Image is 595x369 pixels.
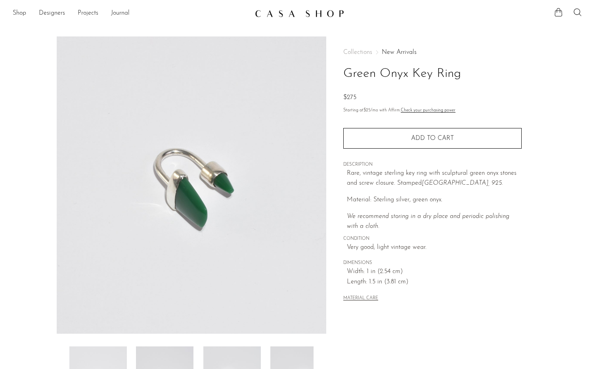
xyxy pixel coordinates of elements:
span: CONDITION [343,235,522,243]
button: Add to cart [343,128,522,149]
ul: NEW HEADER MENU [13,7,249,20]
a: Check your purchasing power - Learn more about Affirm Financing (opens in modal) [401,108,455,113]
span: Very good; light vintage wear. [347,243,522,253]
a: Journal [111,8,130,19]
span: Add to cart [411,135,454,141]
a: New Arrivals [382,49,417,55]
img: Green Onyx Key Ring [57,36,327,334]
span: DESCRIPTION [343,161,522,168]
nav: Breadcrumbs [343,49,522,55]
span: Length: 1.5 in (3.81 cm) [347,277,522,287]
p: Starting at /mo with Affirm. [343,107,522,114]
a: Designers [39,8,65,19]
h1: Green Onyx Key Ring [343,64,522,84]
i: We recommend storing in a dry place and periodic polishing with a cloth. [347,213,509,230]
span: Collections [343,49,372,55]
em: [GEOGRAPHIC_DATA], 925. [422,180,503,186]
span: $25 [364,108,371,113]
button: MATERIAL CARE [343,296,378,302]
span: Width: 1 in (2.54 cm) [347,267,522,277]
p: Rare, vintage sterling key ring with sculptural green onyx stones and screw closure. Stamped [347,168,522,189]
span: $275 [343,94,356,101]
a: Shop [13,8,26,19]
a: Projects [78,8,98,19]
nav: Desktop navigation [13,7,249,20]
span: DIMENSIONS [343,260,522,267]
p: Material: Sterling silver, green onyx. [347,195,522,205]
